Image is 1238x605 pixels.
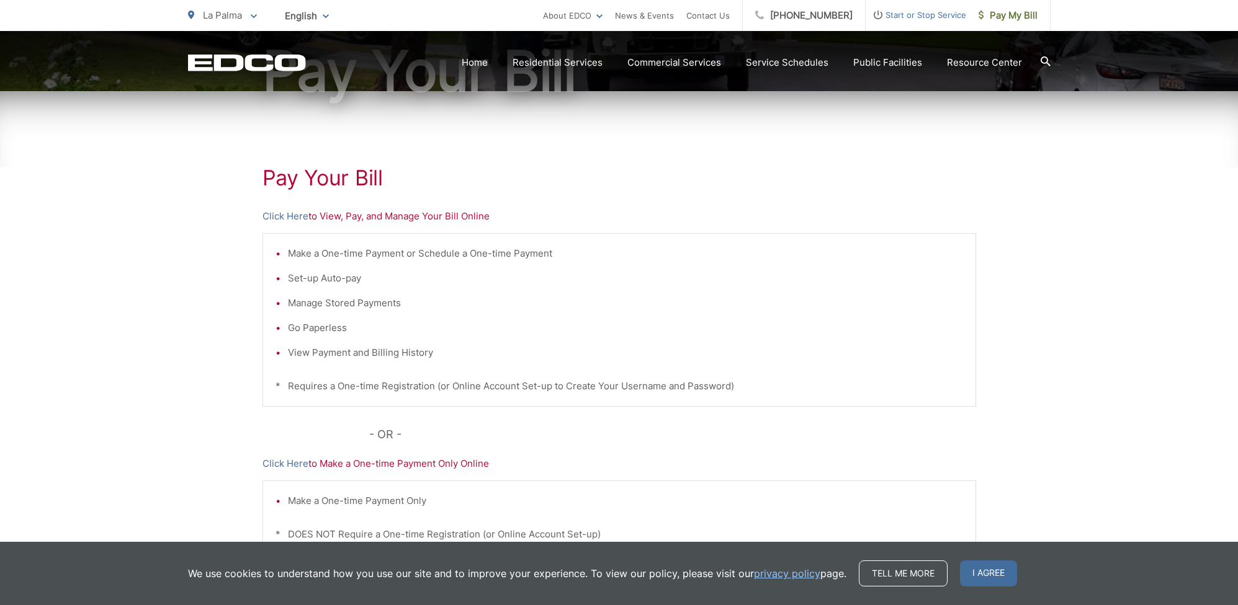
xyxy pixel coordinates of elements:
[262,209,308,224] a: Click Here
[276,379,963,394] p: * Requires a One-time Registration (or Online Account Set-up to Create Your Username and Password)
[188,566,846,581] p: We use cookies to understand how you use our site and to improve your experience. To view our pol...
[615,8,674,23] a: News & Events
[979,8,1038,23] span: Pay My Bill
[853,55,922,70] a: Public Facilities
[276,5,338,27] span: English
[462,55,488,70] a: Home
[960,560,1017,586] span: I agree
[746,55,828,70] a: Service Schedules
[288,246,963,261] li: Make a One-time Payment or Schedule a One-time Payment
[276,527,963,542] p: * DOES NOT Require a One-time Registration (or Online Account Set-up)
[288,320,963,335] li: Go Paperless
[859,560,948,586] a: Tell me more
[754,566,820,581] a: privacy policy
[288,271,963,286] li: Set-up Auto-pay
[513,55,603,70] a: Residential Services
[288,296,963,311] li: Manage Stored Payments
[686,8,730,23] a: Contact Us
[627,55,721,70] a: Commercial Services
[262,166,976,190] h1: Pay Your Bill
[288,345,963,360] li: View Payment and Billing History
[947,55,1022,70] a: Resource Center
[288,493,963,508] li: Make a One-time Payment Only
[369,425,976,444] p: - OR -
[262,456,308,471] a: Click Here
[543,8,603,23] a: About EDCO
[262,209,976,224] p: to View, Pay, and Manage Your Bill Online
[262,456,976,471] p: to Make a One-time Payment Only Online
[188,54,306,71] a: EDCD logo. Return to the homepage.
[203,9,242,21] span: La Palma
